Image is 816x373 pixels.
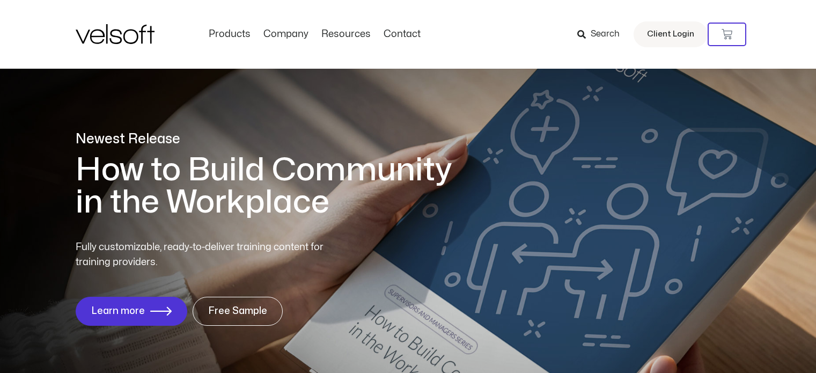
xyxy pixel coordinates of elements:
p: Fully customizable, ready-to-deliver training content for training providers. [76,240,343,270]
a: ProductsMenu Toggle [202,28,257,40]
a: Search [577,25,627,43]
a: Learn more [76,297,187,326]
a: CompanyMenu Toggle [257,28,315,40]
a: Free Sample [193,297,283,326]
span: Client Login [647,27,694,41]
span: Learn more [91,306,145,317]
img: Velsoft Training Materials [76,24,155,44]
p: Newest Release [76,130,467,149]
a: ContactMenu Toggle [377,28,427,40]
a: ResourcesMenu Toggle [315,28,377,40]
span: Free Sample [208,306,267,317]
span: Search [591,27,620,41]
nav: Menu [202,28,427,40]
a: Client Login [634,21,708,47]
h1: How to Build Community in the Workplace [76,154,467,218]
